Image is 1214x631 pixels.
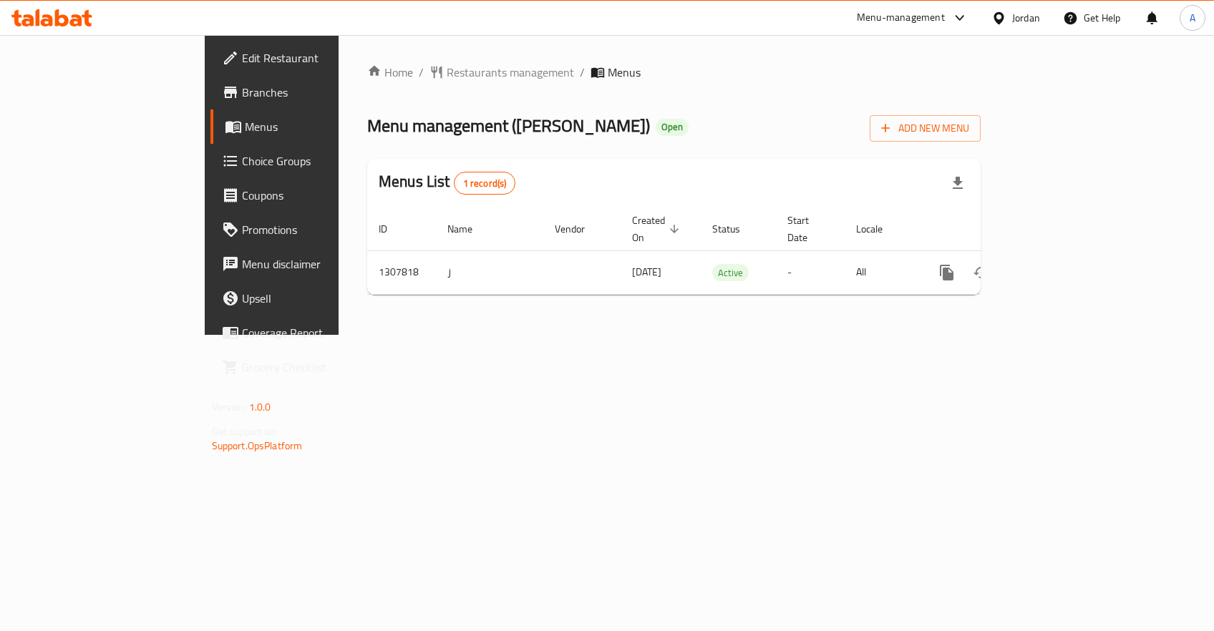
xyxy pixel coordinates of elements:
[656,119,689,136] div: Open
[941,166,975,200] div: Export file
[242,84,396,101] span: Branches
[367,207,1079,295] table: enhanced table
[249,398,271,416] span: 1.0.0
[210,247,407,281] a: Menu disclaimer
[210,75,407,109] a: Branches
[210,109,407,144] a: Menus
[964,255,999,290] button: Change Status
[210,212,407,247] a: Promotions
[242,152,396,170] span: Choice Groups
[845,250,918,294] td: All
[555,220,603,238] span: Vendor
[856,220,901,238] span: Locale
[580,64,585,81] li: /
[454,172,516,195] div: Total records count
[242,358,396,376] span: Grocery Checklist
[1190,10,1195,26] span: A
[242,255,396,273] span: Menu disclaimer
[242,49,396,67] span: Edit Restaurant
[210,144,407,178] a: Choice Groups
[632,263,661,281] span: [DATE]
[447,64,574,81] span: Restaurants management
[930,255,964,290] button: more
[245,118,396,135] span: Menus
[379,171,515,195] h2: Menus List
[436,250,543,294] td: ز
[608,64,641,81] span: Menus
[712,265,749,281] span: Active
[656,121,689,133] span: Open
[1012,10,1040,26] div: Jordan
[242,324,396,341] span: Coverage Report
[447,220,491,238] span: Name
[881,119,969,137] span: Add New Menu
[776,250,845,294] td: -
[242,290,396,307] span: Upsell
[712,264,749,281] div: Active
[787,212,827,246] span: Start Date
[632,212,684,246] span: Created On
[210,281,407,315] a: Upsell
[210,350,407,384] a: Grocery Checklist
[918,207,1079,251] th: Actions
[870,115,981,142] button: Add New Menu
[857,9,945,26] div: Menu-management
[429,64,574,81] a: Restaurants management
[210,315,407,350] a: Coverage Report
[210,178,407,212] a: Coupons
[212,398,247,416] span: Version:
[212,422,278,441] span: Get support on:
[212,436,303,455] a: Support.OpsPlatform
[419,64,424,81] li: /
[242,187,396,204] span: Coupons
[379,220,406,238] span: ID
[367,109,650,142] span: Menu management ( [PERSON_NAME] )
[367,64,981,81] nav: breadcrumb
[712,220,759,238] span: Status
[210,41,407,75] a: Edit Restaurant
[455,177,515,190] span: 1 record(s)
[242,221,396,238] span: Promotions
